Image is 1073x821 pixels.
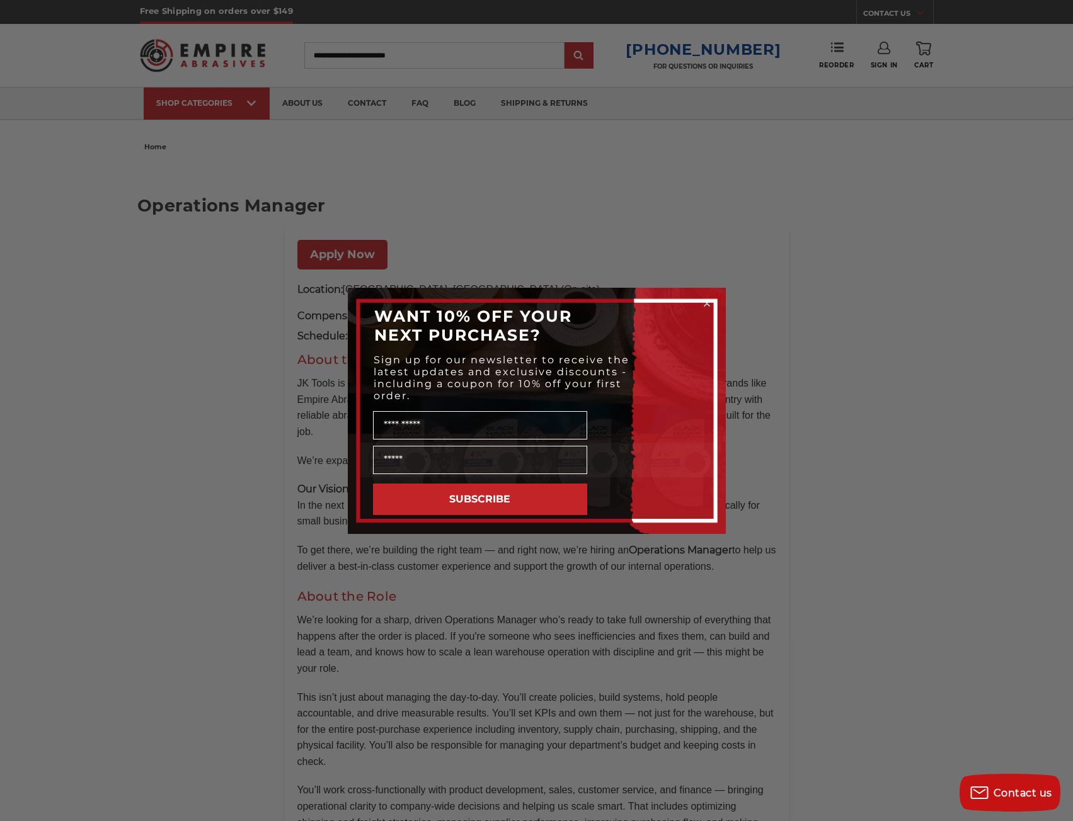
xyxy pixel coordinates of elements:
[701,297,713,310] button: Close dialog
[960,774,1060,812] button: Contact us
[374,307,572,344] span: WANT 10% OFF YOUR NEXT PURCHASE?
[374,354,629,402] span: Sign up for our newsletter to receive the latest updates and exclusive discounts - including a co...
[994,787,1052,799] span: Contact us
[373,484,587,515] button: SUBSCRIBE
[373,446,587,474] input: Email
